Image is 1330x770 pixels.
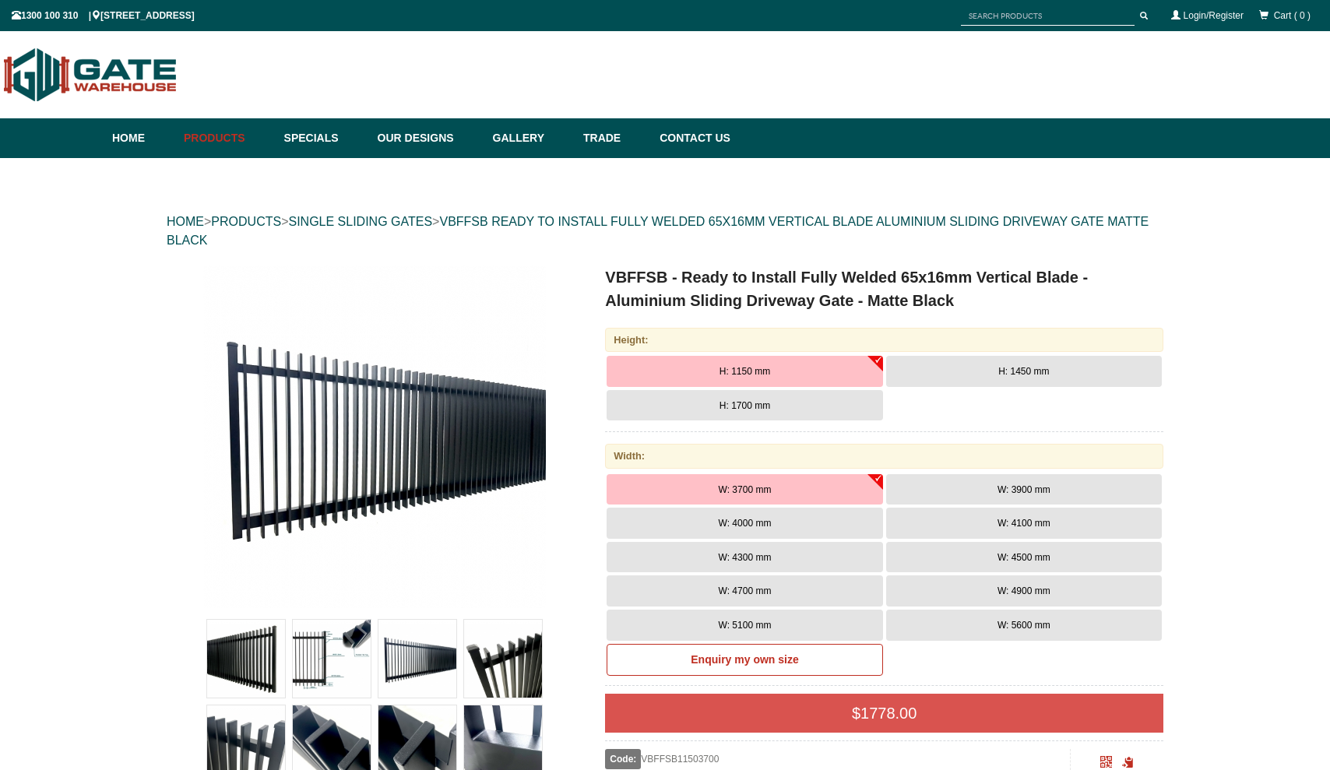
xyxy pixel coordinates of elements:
[605,265,1163,312] h1: VBFFSB - Ready to Install Fully Welded 65x16mm Vertical Blade - Aluminium Sliding Driveway Gate -...
[276,118,370,158] a: Specials
[1100,758,1112,769] a: Click to enlarge and scan to share.
[288,215,432,228] a: SINGLE SLIDING GATES
[605,328,1163,352] div: Height:
[378,620,456,698] img: VBFFSB - Ready to Install Fully Welded 65x16mm Vertical Blade - Aluminium Sliding Driveway Gate -...
[1184,10,1244,21] a: Login/Register
[997,585,1050,596] span: W: 4900 mm
[997,484,1050,495] span: W: 3900 mm
[719,552,772,563] span: W: 4300 mm
[112,118,176,158] a: Home
[886,542,1162,573] button: W: 4500 mm
[176,118,276,158] a: Products
[485,118,575,158] a: Gallery
[168,265,580,608] a: VBFFSB - Ready to Install Fully Welded 65x16mm Vertical Blade - Aluminium Sliding Driveway Gate -...
[211,215,281,228] a: PRODUCTS
[167,215,204,228] a: HOME
[652,118,730,158] a: Contact Us
[575,118,652,158] a: Trade
[607,356,882,387] button: H: 1150 mm
[607,644,882,677] a: Enquiry my own size
[691,653,798,666] b: Enquiry my own size
[605,694,1163,733] div: $
[607,610,882,641] button: W: 5100 mm
[719,620,772,631] span: W: 5100 mm
[886,610,1162,641] button: W: 5600 mm
[720,400,770,411] span: H: 1700 mm
[961,6,1135,26] input: SEARCH PRODUCTS
[720,366,770,377] span: H: 1150 mm
[1122,757,1134,768] span: Click to copy the URL
[860,705,917,722] span: 1778.00
[1274,10,1311,21] span: Cart ( 0 )
[886,508,1162,539] button: W: 4100 mm
[607,542,882,573] button: W: 4300 mm
[605,444,1163,468] div: Width:
[12,10,195,21] span: 1300 100 310 | [STREET_ADDRESS]
[886,575,1162,607] button: W: 4900 mm
[607,474,882,505] button: W: 3700 mm
[719,585,772,596] span: W: 4700 mm
[293,620,371,698] img: VBFFSB - Ready to Install Fully Welded 65x16mm Vertical Blade - Aluminium Sliding Driveway Gate -...
[998,366,1049,377] span: H: 1450 mm
[207,620,285,698] img: VBFFSB - Ready to Install Fully Welded 65x16mm Vertical Blade - Aluminium Sliding Driveway Gate -...
[886,474,1162,505] button: W: 3900 mm
[997,620,1050,631] span: W: 5600 mm
[167,215,1149,247] a: VBFFSB READY TO INSTALL FULLY WELDED 65X16MM VERTICAL BLADE ALUMINIUM SLIDING DRIVEWAY GATE MATTE...
[370,118,485,158] a: Our Designs
[167,197,1163,265] div: > > >
[203,265,546,608] img: VBFFSB - Ready to Install Fully Welded 65x16mm Vertical Blade - Aluminium Sliding Driveway Gate -...
[464,620,542,698] img: VBFFSB - Ready to Install Fully Welded 65x16mm Vertical Blade - Aluminium Sliding Driveway Gate -...
[997,552,1050,563] span: W: 4500 mm
[719,518,772,529] span: W: 4000 mm
[886,356,1162,387] button: H: 1450 mm
[605,749,641,769] span: Code:
[607,575,882,607] button: W: 4700 mm
[719,484,772,495] span: W: 3700 mm
[607,390,882,421] button: H: 1700 mm
[997,518,1050,529] span: W: 4100 mm
[605,749,1070,769] div: VBFFSB11503700
[607,508,882,539] button: W: 4000 mm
